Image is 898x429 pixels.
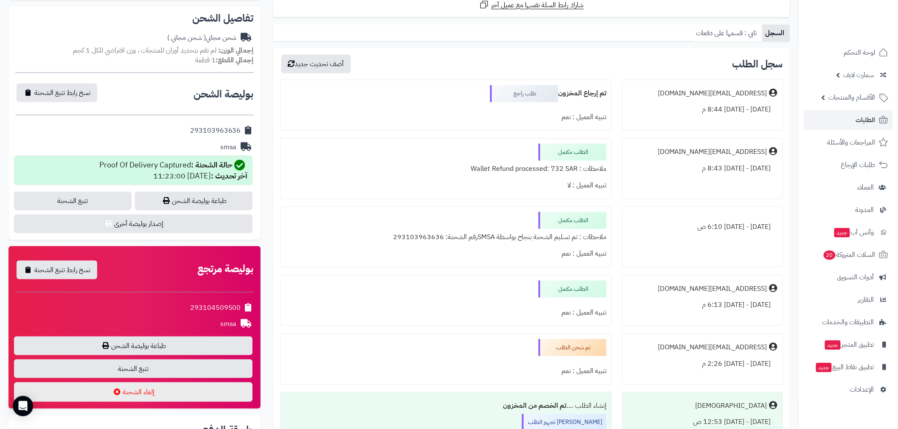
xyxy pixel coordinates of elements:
[34,265,90,275] span: نسخ رابط تتبع الشحنة
[539,339,606,356] div: تم شحن الطلب
[804,312,893,332] a: التطبيقات والخدمات
[13,396,33,416] div: Open Intercom Messenger
[286,245,606,262] div: تنبيه العميل : نعم
[190,126,241,136] div: 293103963636
[539,212,606,229] div: الطلب مكتمل
[17,84,97,102] button: نسخ رابط تتبع الشحنة
[286,109,606,125] div: تنبيه العميل : نعم
[539,281,606,298] div: الطلب مكتمل
[220,319,237,329] div: smsa
[99,159,248,181] div: Proof Of Delivery Captured [DATE] 11:23:00
[558,88,606,98] b: تم إرجاع المخزون
[15,13,254,23] h2: تفاصيل الشحن
[628,297,777,313] div: [DATE] - [DATE] 6:13 م
[804,110,893,130] a: الطلبات
[658,284,767,294] div: [EMAIL_ADDRESS][DOMAIN_NAME]
[628,356,777,372] div: [DATE] - [DATE] 2:26 م
[804,379,893,400] a: الإعدادات
[628,219,777,235] div: [DATE] - [DATE] 6:10 ص
[828,136,876,148] span: المراجعات والأسئلة
[804,290,893,310] a: التقارير
[732,59,783,69] h3: سجل الطلب
[34,88,90,98] span: نسخ رابط تتبع الشحنة
[804,200,893,220] a: المدونة
[829,92,876,103] span: الأقسام والمنتجات
[844,69,874,81] span: سمارت لايف
[14,214,253,233] button: إصدار بوليصة أخرى
[286,363,606,379] div: تنبيه العميل : نعم
[628,160,777,177] div: [DATE] - [DATE] 8:43 م
[190,303,241,313] div: 293104509500
[804,222,893,242] a: وآتس آبجديد
[804,357,893,377] a: تطبيق نقاط البيعجديد
[693,25,762,42] a: تابي : قسمها على دفعات
[195,55,254,65] small: 1 قطعة
[14,337,253,355] a: طباعة بوليصة الشحن
[17,261,97,279] button: نسخ رابط تتبع الشحنة
[73,45,216,56] span: لم تقم بتحديد أوزان للمنتجات ، وزن افتراضي للكل 1 كجم
[194,89,254,99] h2: بوليصة الشحن
[281,55,351,73] button: أضف تحديث جديد
[286,398,606,414] div: إنشاء الطلب ....
[822,316,874,328] span: التطبيقات والخدمات
[211,170,248,181] strong: آخر تحديث :
[197,264,254,274] h2: بوليصة مرتجع
[804,245,893,265] a: السلات المتروكة20
[14,192,132,210] a: تتبع الشحنة
[658,343,767,352] div: [EMAIL_ADDRESS][DOMAIN_NAME]
[286,304,606,321] div: تنبيه العميل : نعم
[658,89,767,98] div: [EMAIL_ADDRESS][DOMAIN_NAME]
[167,33,237,43] div: شحن مجاني
[491,0,584,10] span: شارك رابط السلة نفسها مع عميل آخر
[220,142,237,152] div: smsa
[539,144,606,161] div: الطلب مكتمل
[834,228,850,237] span: جديد
[658,147,767,157] div: [EMAIL_ADDRESS][DOMAIN_NAME]
[804,334,893,355] a: تطبيق المتجرجديد
[286,229,606,245] div: ملاحظات : تم تسليم الشحنة بنجاح بواسطة SMSAرقم الشحنة: 293103963636
[858,181,874,193] span: العملاء
[840,13,890,31] img: logo-2.png
[628,101,777,118] div: [DATE] - [DATE] 8:44 م
[824,339,874,351] span: تطبيق المتجر
[841,159,876,171] span: طلبات الإرجاع
[815,361,874,373] span: تطبيق نقاط البيع
[804,267,893,287] a: أدوات التسويق
[844,47,876,58] span: لوحة التحكم
[191,159,233,170] strong: حالة الشحنة :
[858,294,874,306] span: التقارير
[856,204,874,216] span: المدونة
[850,384,874,396] span: الإعدادات
[833,226,874,238] span: وآتس آب
[503,401,567,411] b: تم الخصم من المخزون
[804,155,893,175] a: طلبات الإرجاع
[216,55,254,65] strong: إجمالي القطع:
[167,33,206,43] span: ( شحن مجاني )
[823,249,876,261] span: السلات المتروكة
[823,250,836,260] span: 20
[804,132,893,153] a: المراجعات والأسئلة
[856,114,876,126] span: الطلبات
[804,42,893,63] a: لوحة التحكم
[14,382,253,402] button: إلغاء الشحنة
[286,177,606,194] div: تنبيه العميل : لا
[837,271,874,283] span: أدوات التسويق
[14,359,253,378] a: تتبع الشحنة
[762,25,790,42] a: السجل
[804,177,893,198] a: العملاء
[825,340,841,350] span: جديد
[490,85,558,102] div: طلب راجع
[286,161,606,177] div: ملاحظات : Wallet Refund processed: 732 SAR
[218,45,254,56] strong: إجمالي الوزن:
[816,363,832,372] span: جديد
[696,401,767,411] div: [DEMOGRAPHIC_DATA]
[135,192,253,210] a: طباعة بوليصة الشحن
